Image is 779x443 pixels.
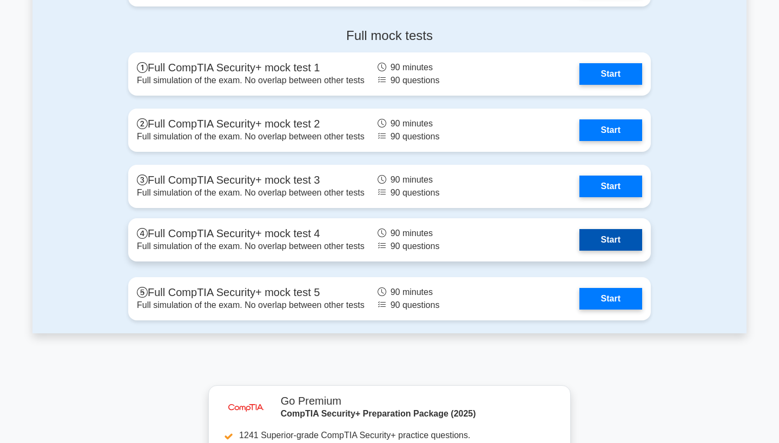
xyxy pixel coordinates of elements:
a: Start [579,119,642,141]
a: Start [579,288,642,310]
a: Start [579,63,642,85]
a: Start [579,229,642,251]
h4: Full mock tests [128,28,651,44]
a: Start [579,176,642,197]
